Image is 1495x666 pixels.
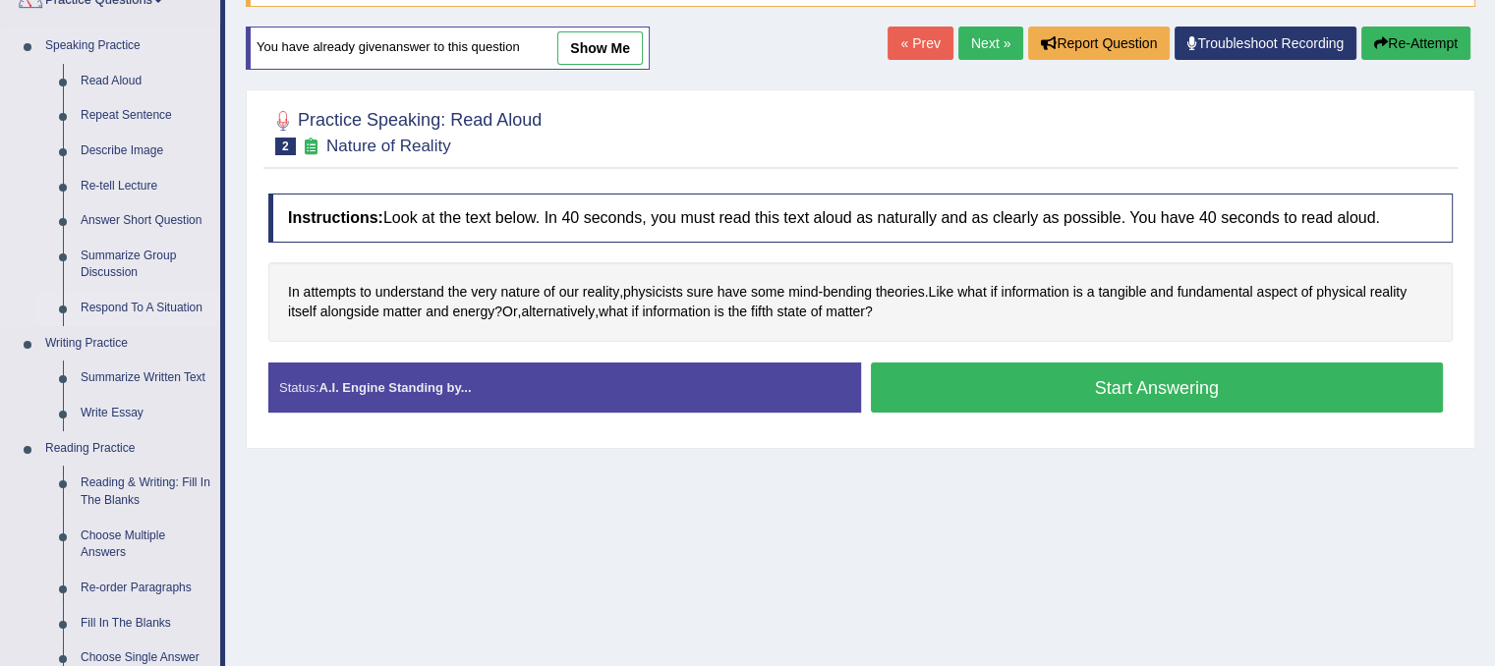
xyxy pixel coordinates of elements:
span: Click to see word definition [599,302,628,322]
span: Click to see word definition [304,282,357,303]
small: Exam occurring question [301,138,321,156]
span: Click to see word definition [876,282,925,303]
span: Click to see word definition [375,282,444,303]
span: Click to see word definition [1256,282,1296,303]
a: Troubleshoot Recording [1175,27,1356,60]
a: Choose Multiple Answers [72,519,220,571]
div: , - . ? , , ? [268,262,1453,342]
button: Re-Attempt [1361,27,1470,60]
span: Click to see word definition [642,302,710,322]
span: Click to see word definition [718,282,747,303]
a: Repeat Sentence [72,98,220,134]
h4: Look at the text below. In 40 seconds, you must read this text aloud as naturally and as clearly ... [268,194,1453,243]
span: Click to see word definition [687,282,714,303]
span: Click to see word definition [383,302,423,322]
a: Re-tell Lecture [72,169,220,204]
button: Start Answering [871,362,1444,413]
span: Click to see word definition [1087,282,1095,303]
small: Nature of Reality [326,137,451,155]
a: Reading & Writing: Fill In The Blanks [72,466,220,518]
b: Instructions: [288,209,383,226]
span: Click to see word definition [288,282,300,303]
span: Click to see word definition [1301,282,1313,303]
span: Click to see word definition [728,302,747,322]
span: Click to see word definition [826,302,865,322]
span: Click to see word definition [544,282,555,303]
a: Read Aloud [72,64,220,99]
span: Click to see word definition [631,302,638,322]
span: Click to see word definition [991,282,998,303]
span: Click to see word definition [288,302,316,322]
span: Click to see word definition [360,282,372,303]
div: You have already given answer to this question [246,27,650,70]
button: Report Question [1028,27,1170,60]
a: Speaking Practice [36,28,220,64]
a: Describe Image [72,134,220,169]
span: 2 [275,138,296,155]
a: « Prev [888,27,952,60]
span: Click to see word definition [502,302,518,322]
span: Click to see word definition [1098,282,1146,303]
span: Click to see word definition [448,282,467,303]
a: Next » [958,27,1023,60]
a: show me [557,31,643,65]
span: Click to see word definition [452,302,494,322]
span: Click to see word definition [1001,282,1068,303]
span: Click to see word definition [1316,282,1366,303]
a: Reading Practice [36,431,220,467]
strong: A.I. Engine Standing by... [318,380,471,395]
a: Re-order Paragraphs [72,571,220,606]
span: Click to see word definition [500,282,540,303]
span: Click to see word definition [559,282,579,303]
a: Write Essay [72,396,220,431]
span: Click to see word definition [957,282,987,303]
a: Answer Short Question [72,203,220,239]
a: Summarize Group Discussion [72,239,220,291]
span: Click to see word definition [788,282,818,303]
span: Click to see word definition [715,302,724,322]
span: Click to see word definition [823,282,872,303]
span: Click to see word definition [521,302,595,322]
span: Click to see word definition [426,302,448,322]
a: Writing Practice [36,326,220,361]
span: Click to see word definition [623,282,683,303]
a: Respond To A Situation [72,291,220,326]
a: Fill In The Blanks [72,606,220,641]
span: Click to see word definition [811,302,823,322]
span: Click to see word definition [928,282,953,303]
span: Click to see word definition [320,302,379,322]
h2: Practice Speaking: Read Aloud [268,106,542,155]
span: Click to see word definition [1150,282,1173,303]
a: Summarize Written Text [72,361,220,396]
span: Click to see word definition [471,282,496,303]
span: Click to see word definition [1073,282,1083,303]
div: Status: [268,362,861,413]
span: Click to see word definition [751,282,784,303]
span: Click to see word definition [1177,282,1252,303]
span: Click to see word definition [1370,282,1407,303]
span: Click to see word definition [751,302,774,322]
span: Click to see word definition [583,282,619,303]
span: Click to see word definition [776,302,806,322]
